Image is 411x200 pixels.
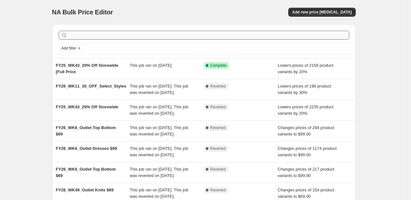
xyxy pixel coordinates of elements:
[61,46,76,51] span: Add filter
[288,8,355,17] button: Add new price [MEDICAL_DATA]
[278,167,334,178] span: Changes prices of 217 product variants to $99.00
[56,63,119,74] span: FY25_WK43_20% Off Storewide [Full Price
[56,104,119,109] span: FY25_WK43_20% Off Storewide
[56,84,126,88] span: FY26_WK11_30_OFF_Select_Styles
[130,63,173,68] span: This job ran on [DATE].
[278,146,337,157] span: Changes prices of 1174 product variants to $99.00
[278,188,334,199] span: Changes prices of 154 product variants to $69.00
[56,125,116,136] span: FY26_WK6_Outlet Top Bottom $69
[56,167,116,178] span: FY26_WK6_Outlet Top Bottom $69
[210,125,226,130] span: Reverted
[210,63,227,68] span: Complete
[210,84,226,89] span: Reverted
[292,10,352,15] span: Add new price [MEDICAL_DATA]
[278,63,333,74] span: Lowers prices of 2158 product variants by 20%
[210,146,226,151] span: Reverted
[130,125,188,136] span: This job ran on [DATE]. This job was reverted on [DATE].
[278,104,333,116] span: Lowers prices of 2235 product variants by 20%
[278,84,331,95] span: Lowers prices of 196 product variants by 30%
[56,146,117,151] span: FY26_WK6_Outlet Dresses $99
[130,146,188,157] span: This job ran on [DATE]. This job was reverted on [DATE].
[58,44,84,52] button: Add filter
[278,125,334,136] span: Changes prices of 294 product variants to $99.00
[130,104,188,116] span: This job ran on [DATE]. This job was reverted on [DATE].
[210,104,226,110] span: Reverted
[56,188,114,192] span: FY26_WK49_Outlet Knits $69
[210,167,226,172] span: Reverted
[130,84,188,95] span: This job ran on [DATE]. This job was reverted on [DATE].
[52,9,113,16] span: NA Bulk Price Editor
[130,167,188,178] span: This job ran on [DATE]. This job was reverted on [DATE].
[210,188,226,193] span: Reverted
[130,188,188,199] span: This job ran on [DATE]. This job was reverted on [DATE].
